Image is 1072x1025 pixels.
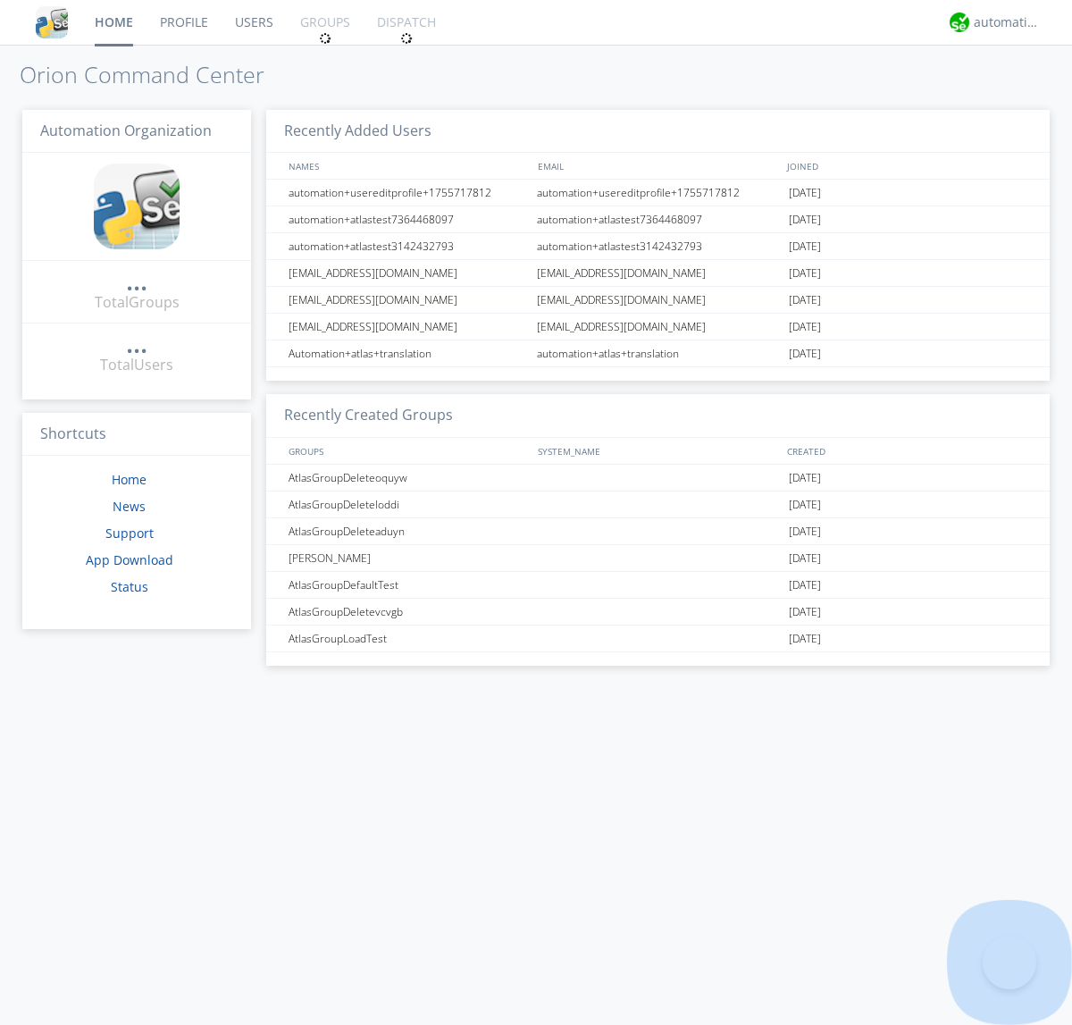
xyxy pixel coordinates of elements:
img: cddb5a64eb264b2086981ab96f4c1ba7 [36,6,68,38]
a: automation+atlastest7364468097automation+atlastest7364468097[DATE] [266,206,1050,233]
div: Automation+atlas+translation [284,340,532,366]
a: [EMAIL_ADDRESS][DOMAIN_NAME][EMAIL_ADDRESS][DOMAIN_NAME][DATE] [266,260,1050,287]
img: cddb5a64eb264b2086981ab96f4c1ba7 [94,164,180,249]
a: AtlasGroupDeleteaduyn[DATE] [266,518,1050,545]
div: automation+atlas+translation [532,340,784,366]
div: ... [126,334,147,352]
div: automation+usereditprofile+1755717812 [532,180,784,206]
div: Total Groups [95,292,180,313]
span: [DATE] [789,572,821,599]
div: [EMAIL_ADDRESS][DOMAIN_NAME] [284,260,532,286]
a: Support [105,525,154,542]
a: News [113,498,146,515]
h3: Shortcuts [22,413,251,457]
div: [EMAIL_ADDRESS][DOMAIN_NAME] [532,260,784,286]
span: [DATE] [789,260,821,287]
div: Total Users [100,355,173,375]
span: [DATE] [789,491,821,518]
div: AtlasGroupDefaultTest [284,572,532,598]
div: ... [126,272,147,290]
a: ... [126,334,147,355]
div: automation+usereditprofile+1755717812 [284,180,532,206]
div: automation+atlas [974,13,1041,31]
span: [DATE] [789,465,821,491]
div: AtlasGroupDeleteoquyw [284,465,532,491]
span: Automation Organization [40,121,212,140]
iframe: Toggle Customer Support [983,936,1036,989]
div: AtlasGroupDeletevcvgb [284,599,532,625]
div: [EMAIL_ADDRESS][DOMAIN_NAME] [532,314,784,340]
div: [PERSON_NAME] [284,545,532,571]
div: [EMAIL_ADDRESS][DOMAIN_NAME] [532,287,784,313]
a: automation+usereditprofile+1755717812automation+usereditprofile+1755717812[DATE] [266,180,1050,206]
h3: Recently Added Users [266,110,1050,154]
a: App Download [86,551,173,568]
a: Automation+atlas+translationautomation+atlas+translation[DATE] [266,340,1050,367]
a: automation+atlastest3142432793automation+atlastest3142432793[DATE] [266,233,1050,260]
div: automation+atlastest7364468097 [532,206,784,232]
span: [DATE] [789,180,821,206]
div: automation+atlastest3142432793 [284,233,532,259]
img: d2d01cd9b4174d08988066c6d424eccd [950,13,969,32]
span: [DATE] [789,340,821,367]
img: spin.svg [400,32,413,45]
div: NAMES [284,153,529,179]
span: [DATE] [789,206,821,233]
div: AtlasGroupDeleteaduyn [284,518,532,544]
a: [EMAIL_ADDRESS][DOMAIN_NAME][EMAIL_ADDRESS][DOMAIN_NAME][DATE] [266,314,1050,340]
a: ... [126,272,147,292]
div: [EMAIL_ADDRESS][DOMAIN_NAME] [284,314,532,340]
span: [DATE] [789,314,821,340]
div: JOINED [783,153,1033,179]
div: EMAIL [533,153,783,179]
h3: Recently Created Groups [266,394,1050,438]
a: AtlasGroupDeleteoquyw[DATE] [266,465,1050,491]
a: AtlasGroupDeletevcvgb[DATE] [266,599,1050,626]
span: [DATE] [789,518,821,545]
div: SYSTEM_NAME [533,438,783,464]
a: [PERSON_NAME][DATE] [266,545,1050,572]
div: automation+atlastest7364468097 [284,206,532,232]
a: AtlasGroupDeleteloddi[DATE] [266,491,1050,518]
div: AtlasGroupLoadTest [284,626,532,651]
div: CREATED [783,438,1033,464]
a: [EMAIL_ADDRESS][DOMAIN_NAME][EMAIL_ADDRESS][DOMAIN_NAME][DATE] [266,287,1050,314]
a: AtlasGroupLoadTest[DATE] [266,626,1050,652]
div: GROUPS [284,438,529,464]
div: [EMAIL_ADDRESS][DOMAIN_NAME] [284,287,532,313]
span: [DATE] [789,599,821,626]
img: spin.svg [319,32,331,45]
a: AtlasGroupDefaultTest[DATE] [266,572,1050,599]
span: [DATE] [789,626,821,652]
span: [DATE] [789,545,821,572]
a: Home [112,471,147,488]
div: AtlasGroupDeleteloddi [284,491,532,517]
a: Status [111,578,148,595]
span: [DATE] [789,287,821,314]
div: automation+atlastest3142432793 [532,233,784,259]
span: [DATE] [789,233,821,260]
